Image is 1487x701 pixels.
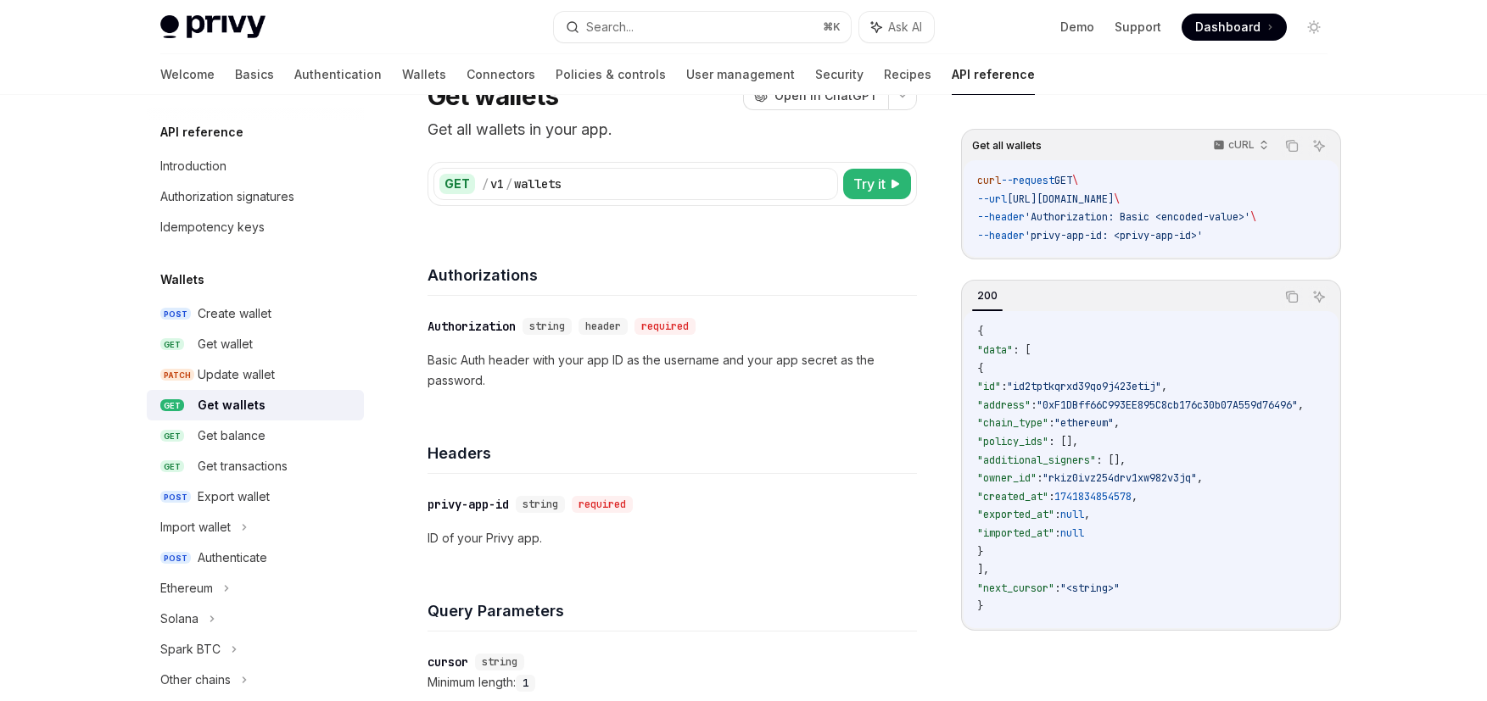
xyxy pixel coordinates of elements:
button: Try it [843,169,911,199]
div: Authorization [428,318,516,335]
div: Import wallet [160,517,231,537]
a: Introduction [147,151,364,181]
code: 1 [516,675,535,692]
div: cursor [428,654,468,670]
button: Ask AI [1308,135,1330,157]
button: Open in ChatGPT [743,81,888,110]
span: "ethereum" [1054,416,1114,430]
button: Ask AI [1308,286,1330,308]
div: / [506,175,512,192]
span: "created_at" [977,490,1048,503]
p: Get all wallets in your app. [428,118,917,142]
span: GET [160,399,184,412]
span: Open in ChatGPT [774,87,878,104]
div: Export wallet [198,487,270,507]
div: Get balance [198,426,266,446]
span: , [1161,380,1167,393]
span: : [1031,398,1037,412]
span: 1741834854578 [1054,490,1132,503]
div: Authorization signatures [160,186,294,207]
div: Ethereum [160,578,213,598]
div: wallets [514,175,562,192]
div: Search... [586,17,634,37]
a: API reference [952,54,1035,95]
div: Get transactions [198,456,288,476]
span: "<string>" [1060,581,1120,595]
h4: Query Parameters [428,599,917,622]
span: POST [160,552,191,565]
h5: Wallets [160,270,204,290]
a: PATCHUpdate wallet [147,359,364,390]
a: Welcome [160,54,215,95]
span: "additional_signers" [977,453,1096,467]
button: Toggle dark mode [1300,14,1328,41]
div: Solana [160,609,198,629]
span: GET [160,460,184,473]
h4: Authorizations [428,264,917,287]
span: : [1054,526,1060,540]
a: Policies & controls [556,54,666,95]
span: string [482,655,517,669]
span: GET [1054,174,1072,187]
div: Spark BTC [160,639,221,659]
span: --header [977,229,1025,242]
h1: Get wallets [428,81,559,111]
span: PATCH [160,369,194,381]
a: POSTCreate wallet [147,298,364,329]
span: } [977,545,983,559]
a: Dashboard [1182,14,1287,41]
span: : [1048,416,1054,430]
button: Search...⌘K [554,12,851,42]
span: Dashboard [1195,19,1261,36]
a: Support [1115,19,1161,36]
span: "chain_type" [977,416,1048,430]
a: GETGet wallet [147,329,364,359]
a: User management [686,54,795,95]
button: Ask AI [859,12,934,42]
a: Authentication [294,54,382,95]
span: header [585,320,621,333]
div: 200 [972,286,1003,306]
div: Other chains [160,670,231,690]
a: Demo [1060,19,1094,36]
span: GET [160,430,184,442]
span: } [977,599,983,613]
a: POSTAuthenticate [147,542,364,573]
img: light logo [160,15,266,39]
span: ⌘ K [823,20,841,34]
a: Security [815,54,864,95]
div: Minimum length: [428,672,917,693]
p: ID of your Privy app. [428,528,917,548]
span: "data" [977,343,1013,357]
a: GETGet transactions [147,451,364,481]
span: \ [1114,192,1120,206]
a: Wallets [402,54,446,95]
span: , [1132,490,1138,503]
a: Idempotency keys [147,212,364,242]
span: , [1197,471,1203,485]
span: { [977,325,983,338]
a: GETGet wallets [147,390,364,420]
span: null [1060,508,1084,521]
span: POST [160,491,191,503]
span: "address" [977,398,1031,412]
span: [URL][DOMAIN_NAME] [1007,192,1114,206]
span: "next_cursor" [977,581,1054,595]
span: Get all wallets [972,139,1042,153]
span: 'Authorization: Basic <encoded-value>' [1025,210,1250,224]
span: --url [977,192,1007,206]
span: --header [977,210,1025,224]
a: GETGet balance [147,420,364,451]
span: "id2tptkqrxd39qo9j423etij" [1007,380,1161,393]
button: cURL [1204,131,1276,160]
span: string [529,320,565,333]
span: "0xF1DBff66C993EE895C8cb176c30b07A559d76496" [1037,398,1298,412]
span: "rkiz0ivz254drv1xw982v3jq" [1043,471,1197,485]
span: "id" [977,380,1001,393]
div: required [634,318,696,335]
span: : [1001,380,1007,393]
button: Copy the contents from the code block [1281,286,1303,308]
div: Create wallet [198,303,271,324]
h4: Headers [428,442,917,465]
div: GET [439,174,475,194]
